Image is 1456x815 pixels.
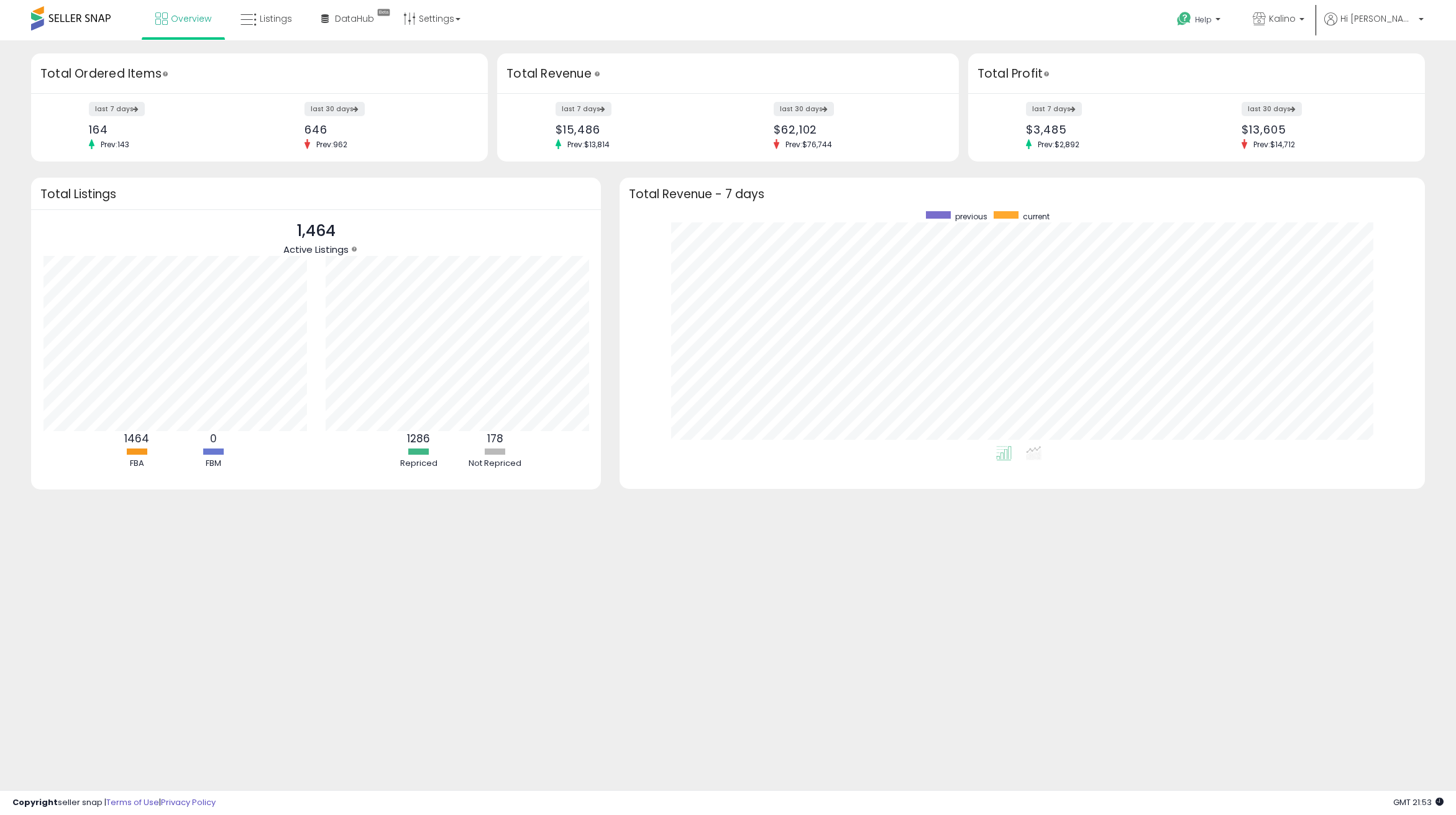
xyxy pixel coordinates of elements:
span: Listings [260,12,292,25]
h3: Total Revenue - 7 days [629,189,1416,199]
h3: Total Revenue [506,65,950,83]
span: current [1023,211,1050,222]
label: last 30 days [1242,102,1302,116]
div: 646 [304,123,466,136]
h3: Total Ordered Items [40,65,478,83]
b: 1464 [124,431,149,446]
div: Repriced [382,458,456,470]
p: 1,464 [283,219,349,243]
span: DataHub [335,12,374,25]
span: Overview [171,12,211,25]
b: 0 [210,431,217,446]
h3: Total Listings [40,189,592,199]
span: Prev: $13,814 [561,139,616,150]
div: Tooltip anchor [373,6,395,19]
div: Tooltip anchor [592,68,603,80]
span: Prev: $2,892 [1032,139,1086,150]
div: $62,102 [774,123,937,136]
div: Tooltip anchor [349,244,360,255]
div: $3,485 [1026,123,1188,136]
div: $15,486 [556,123,719,136]
label: last 7 days [89,102,145,116]
span: Kalino [1269,12,1296,25]
span: previous [955,211,987,222]
span: Hi [PERSON_NAME] [1340,12,1415,25]
div: FBM [176,458,250,470]
label: last 7 days [556,102,611,116]
span: Prev: 962 [310,139,354,150]
label: last 7 days [1026,102,1082,116]
label: last 30 days [304,102,365,116]
span: Prev: $14,712 [1247,139,1301,150]
div: Not Repriced [458,458,533,470]
span: Active Listings [283,243,349,256]
span: Prev: 143 [94,139,135,150]
div: FBA [99,458,174,470]
span: Prev: $76,744 [779,139,838,150]
a: Hi [PERSON_NAME] [1324,12,1424,40]
div: $13,605 [1242,123,1403,136]
a: Help [1167,2,1233,40]
h3: Total Profit [978,65,1416,83]
b: 1286 [407,431,430,446]
label: last 30 days [774,102,834,116]
span: Help [1195,14,1212,25]
div: Tooltip anchor [160,68,171,80]
div: 164 [89,123,250,136]
i: Get Help [1176,11,1192,27]
div: Tooltip anchor [1041,68,1052,80]
b: 178 [487,431,503,446]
